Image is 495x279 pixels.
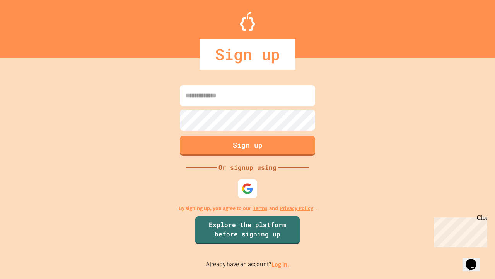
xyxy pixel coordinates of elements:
[242,183,253,195] img: google-icon.svg
[431,214,487,247] iframe: chat widget
[3,3,53,49] div: Chat with us now!Close
[180,136,315,156] button: Sign up
[217,163,278,172] div: Or signup using
[179,204,317,212] p: By signing up, you agree to our and .
[240,12,255,31] img: Logo.svg
[195,216,300,244] a: Explore the platform before signing up
[271,260,289,269] a: Log in.
[463,248,487,271] iframe: chat widget
[206,260,289,269] p: Already have an account?
[200,39,295,70] div: Sign up
[253,204,267,212] a: Terms
[280,204,313,212] a: Privacy Policy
